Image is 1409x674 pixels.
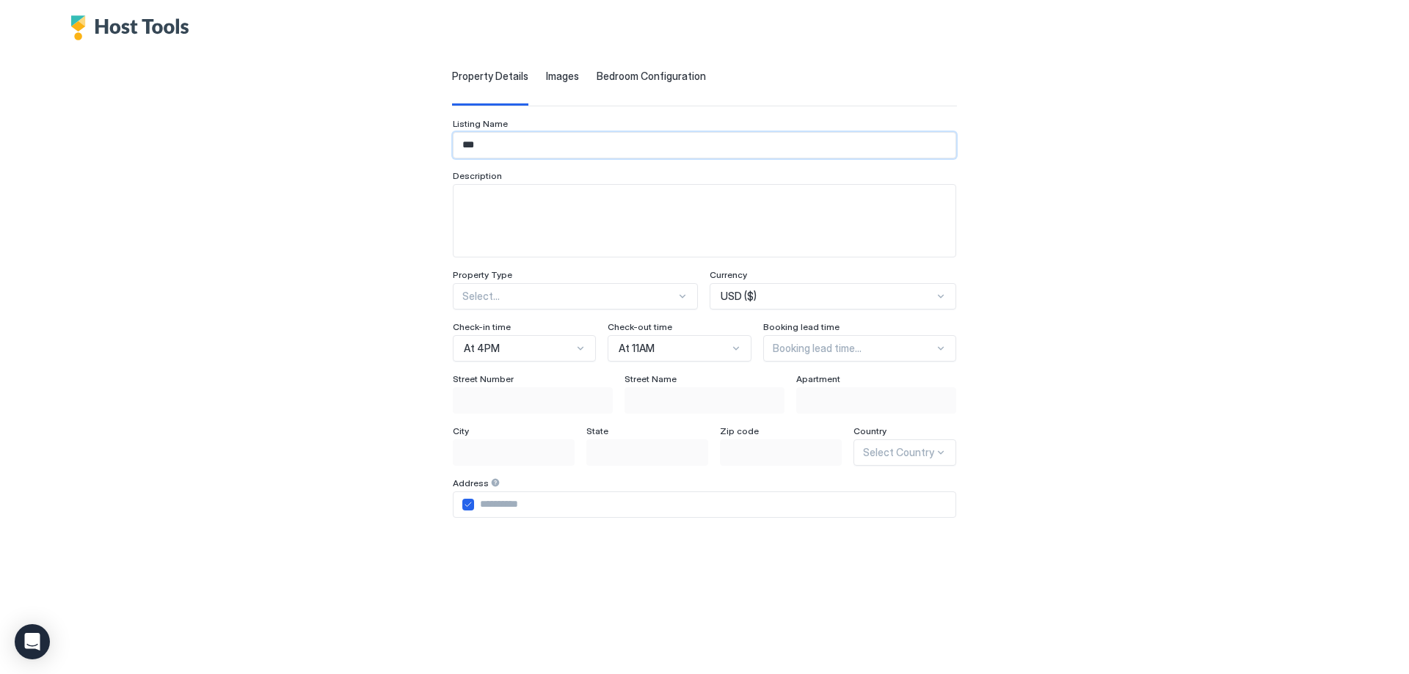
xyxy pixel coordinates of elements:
span: Country [853,425,886,436]
input: Input Field [587,440,707,465]
span: Street Name [625,373,677,384]
span: Zip code [720,425,759,436]
div: Open Intercom Messenger [15,624,50,659]
textarea: Input Field [454,185,955,257]
span: Description [453,170,502,181]
div: airbnbAddress [462,499,474,510]
span: Bedroom Configuration [597,70,706,83]
span: Check-out time [608,321,672,332]
input: Input Field [454,388,612,413]
span: Check-in time [453,321,511,332]
span: USD ($) [721,290,757,303]
span: Currency [710,269,747,280]
span: Property Details [452,70,528,83]
span: Booking lead time [763,321,840,332]
input: Input Field [454,133,955,158]
span: City [453,425,469,436]
span: At 4PM [464,342,500,355]
span: Images [546,70,579,83]
input: Input Field [625,388,784,413]
span: Street Number [453,373,514,384]
span: State [586,425,608,436]
input: Input Field [474,492,955,517]
span: Apartment [796,373,840,384]
input: Input Field [797,388,955,413]
div: Host Tools Logo [70,15,197,40]
span: Listing Name [453,118,508,129]
span: Address [453,477,489,488]
span: At 11AM [619,342,655,355]
input: Input Field [721,440,841,465]
input: Input Field [454,440,574,465]
span: Property Type [453,269,512,280]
